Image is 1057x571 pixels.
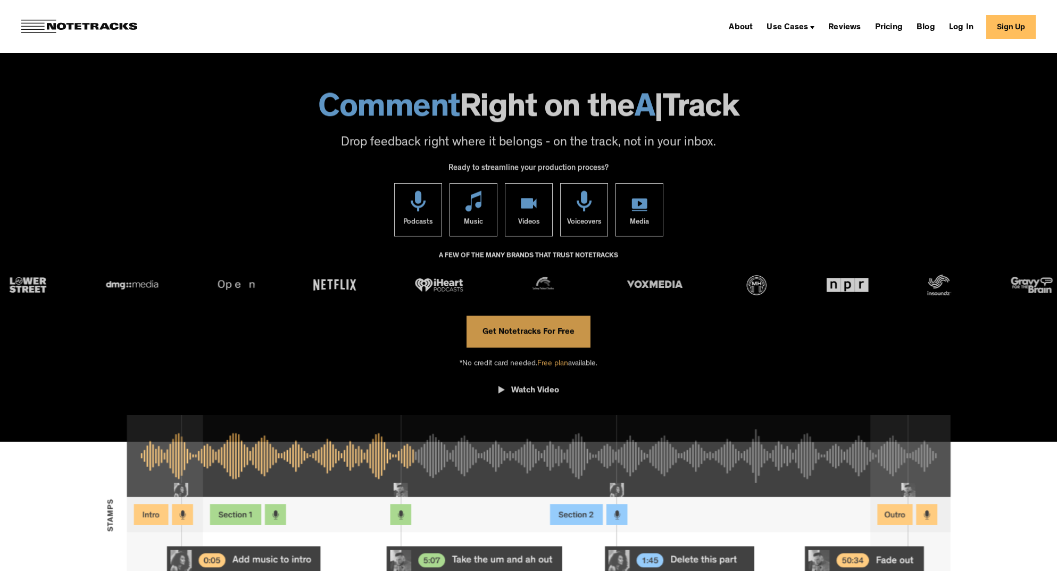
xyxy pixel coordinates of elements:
[318,93,460,126] span: Comment
[630,211,649,236] div: Media
[560,183,608,236] a: Voiceovers
[537,360,568,368] span: Free plan
[394,183,442,236] a: Podcasts
[945,18,978,35] a: Log In
[467,316,590,347] a: Get Notetracks For Free
[654,93,663,126] span: |
[912,18,939,35] a: Blog
[448,158,609,183] div: Ready to streamline your production process?
[11,93,1046,126] h1: Right on the Track
[767,23,808,32] div: Use Cases
[824,18,865,35] a: Reviews
[11,134,1046,152] p: Drop feedback right where it belongs - on the track, not in your inbox.
[511,386,559,396] div: Watch Video
[460,347,597,378] div: *No credit card needed. available.
[450,183,497,236] a: Music
[762,18,819,35] div: Use Cases
[567,211,601,236] div: Voiceovers
[871,18,907,35] a: Pricing
[986,15,1036,39] a: Sign Up
[464,211,483,236] div: Music
[615,183,663,236] a: Media
[403,211,433,236] div: Podcasts
[518,211,539,236] div: Videos
[498,378,559,408] a: open lightbox
[635,93,655,126] span: A
[505,183,553,236] a: Videos
[725,18,757,35] a: About
[439,247,618,276] div: A FEW OF THE MANY BRANDS THAT TRUST NOTETRACKS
